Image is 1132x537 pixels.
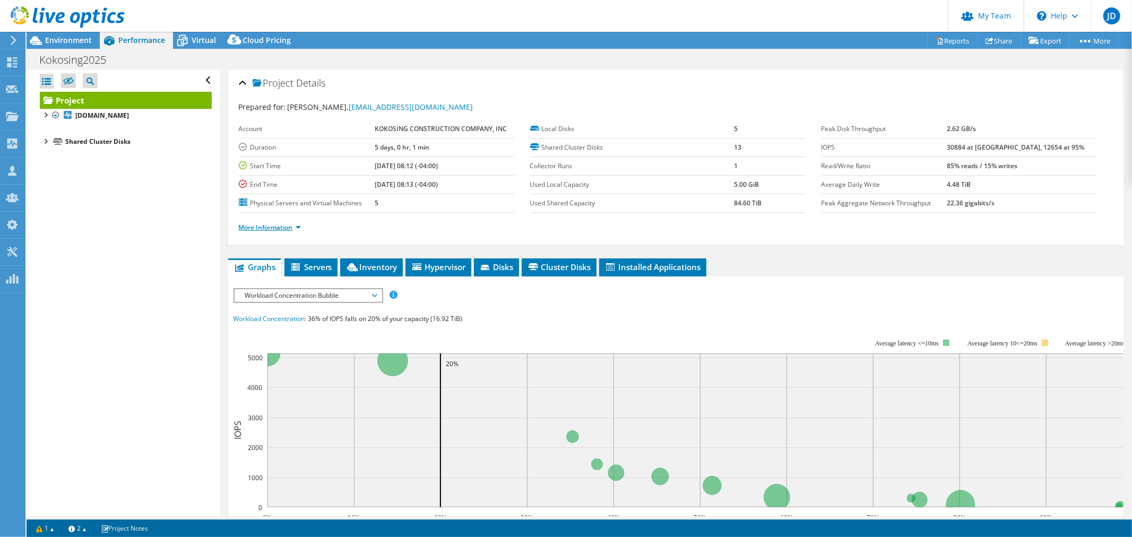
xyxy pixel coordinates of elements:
span: Installed Applications [604,262,701,272]
span: Environment [45,35,92,45]
label: Duration [239,142,375,153]
text: 30% [521,513,533,522]
a: 2 [61,522,94,535]
text: 1000 [248,473,263,482]
span: Graphs [234,262,275,272]
b: 5 days, 0 hr, 1 min [375,143,429,152]
text: 90% [1040,513,1052,522]
text: 60% [780,513,793,522]
text: 20% [434,513,447,522]
tspan: Average latency <=10ms [875,340,939,347]
a: Share [978,32,1021,49]
label: Average Daily Write [822,179,947,190]
text: 20% [446,359,459,368]
text: 0% [263,513,272,522]
a: Reports [927,32,978,49]
label: Peak Disk Throughput [822,124,947,134]
span: Virtual [192,35,216,45]
text: 3000 [248,413,263,422]
span: Workload Concentration: [234,314,307,323]
b: 1 [734,161,738,170]
label: IOPS [822,142,947,153]
label: Peak Aggregate Network Throughput [822,198,947,209]
b: [DOMAIN_NAME] [75,111,129,120]
b: KOKOSING CONSTRUCTION COMPANY, INC [375,124,507,133]
a: Project Notes [93,522,155,535]
svg: \n [1037,11,1047,21]
span: Details [297,76,326,89]
a: More [1069,32,1119,49]
label: Shared Cluster Disks [530,142,734,153]
span: Cloud Pricing [243,35,291,45]
span: Project [253,78,294,89]
text: 4000 [247,383,262,392]
span: Inventory [345,262,398,272]
label: Physical Servers and Virtual Machines [239,198,375,209]
b: 84.60 TiB [734,198,762,207]
text: 70% [867,513,879,522]
text: Average latency >20ms [1065,340,1125,347]
a: [EMAIL_ADDRESS][DOMAIN_NAME] [349,102,473,112]
span: [PERSON_NAME], [288,102,473,112]
tspan: Average latency 10<=20ms [967,340,1038,347]
text: 10% [348,513,360,522]
text: 2000 [248,443,263,452]
span: 36% of IOPS falls on 20% of your capacity (16.92 TiB) [308,314,463,323]
span: Workload Concentration Bubble [240,289,376,302]
a: 1 [29,522,62,535]
text: 50% [694,513,706,522]
text: 80% [953,513,966,522]
b: 22.36 gigabits/s [947,198,995,207]
text: IOPS [232,421,244,439]
label: Used Local Capacity [530,179,734,190]
text: 40% [607,513,620,522]
text: 0 [258,503,262,512]
label: Local Disks [530,124,734,134]
b: 13 [734,143,741,152]
span: Servers [290,262,332,272]
b: [DATE] 08:12 (-04:00) [375,161,438,170]
a: Project [40,92,212,109]
label: Prepared for: [239,102,286,112]
h1: Kokosing2025 [34,54,123,66]
span: Performance [118,35,165,45]
text: 5000 [248,353,263,362]
label: Used Shared Capacity [530,198,734,209]
span: Hypervisor [411,262,466,272]
label: End Time [239,179,375,190]
label: Start Time [239,161,375,171]
a: [DOMAIN_NAME] [40,109,212,123]
b: 5.00 GiB [734,180,759,189]
span: Cluster Disks [527,262,591,272]
b: 4.48 TiB [947,180,971,189]
b: 5 [375,198,378,207]
b: 85% reads / 15% writes [947,161,1017,170]
b: 30884 at [GEOGRAPHIC_DATA], 12654 at 95% [947,143,1084,152]
label: Read/Write Ratio [822,161,947,171]
span: JD [1103,7,1120,24]
label: Account [239,124,375,134]
b: 2.62 GB/s [947,124,976,133]
span: Disks [479,262,514,272]
div: Shared Cluster Disks [65,135,212,148]
b: [DATE] 08:13 (-04:00) [375,180,438,189]
a: Export [1021,32,1070,49]
b: 5 [734,124,738,133]
label: Collector Runs [530,161,734,171]
a: More Information [239,223,301,232]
